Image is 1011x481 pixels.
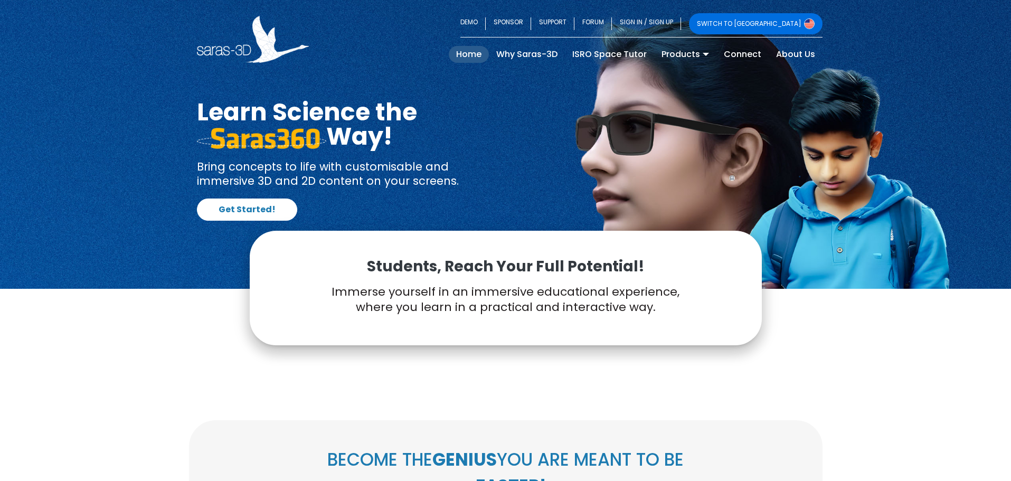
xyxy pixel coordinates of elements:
h1: Learn Science the Way! [197,100,498,148]
a: SWITCH TO [GEOGRAPHIC_DATA] [689,13,823,34]
img: Switch to USA [804,18,815,29]
p: Students, Reach Your Full Potential! [276,257,735,276]
a: Get Started! [197,199,297,221]
a: SUPPORT [531,13,574,34]
p: Bring concepts to life with customisable and immersive 3D and 2D content on your screens. [197,159,498,188]
a: ISRO Space Tutor [565,46,654,63]
a: SPONSOR [486,13,531,34]
a: Home [449,46,489,63]
a: About Us [769,46,823,63]
a: Why Saras-3D [489,46,565,63]
img: saras 360 [197,128,326,149]
p: Immerse yourself in an immersive educational experience, where you learn in a practical and inter... [276,285,735,315]
b: GENIUS [432,447,497,472]
img: Saras 3D [197,16,309,63]
a: Connect [716,46,769,63]
a: DEMO [460,13,486,34]
a: FORUM [574,13,612,34]
a: SIGN IN / SIGN UP [612,13,681,34]
a: Products [654,46,716,63]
